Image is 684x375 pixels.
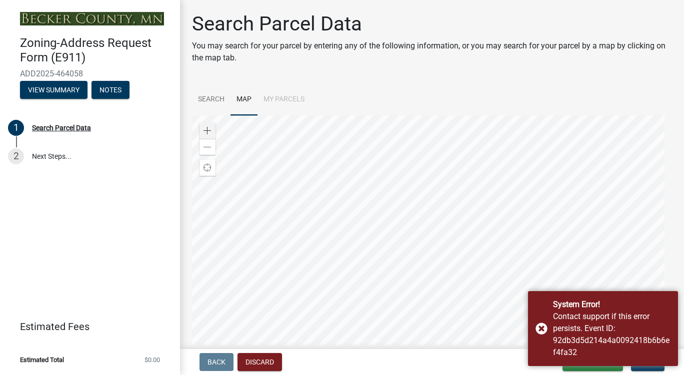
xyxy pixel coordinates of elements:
p: You may search for your parcel by entering any of the following information, or you may search fo... [192,40,672,64]
a: Search [192,84,230,116]
wm-modal-confirm: Summary [20,86,87,94]
div: 1 [8,120,24,136]
span: Estimated Total [20,357,64,363]
span: $0.00 [144,357,160,363]
span: Back [207,358,225,366]
h4: Zoning-Address Request Form (E911) [20,36,172,65]
h1: Search Parcel Data [192,12,672,36]
div: Zoom in [199,123,215,139]
a: Estimated Fees [8,317,164,337]
wm-modal-confirm: Notes [91,86,129,94]
img: Becker County, Minnesota [20,12,164,25]
button: Notes [91,81,129,99]
a: Map [230,84,257,116]
div: 2 [8,148,24,164]
div: Find my location [199,160,215,176]
div: Search Parcel Data [32,124,91,131]
button: View Summary [20,81,87,99]
button: Back [199,353,233,371]
div: System Error! [553,299,670,311]
div: Contact support if this error persists. Event ID: 92db3d5d214a4a0092418b6b6ef4fa32 [553,311,670,359]
button: Discard [237,353,282,371]
div: Zoom out [199,139,215,155]
span: ADD2025-464058 [20,69,160,78]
